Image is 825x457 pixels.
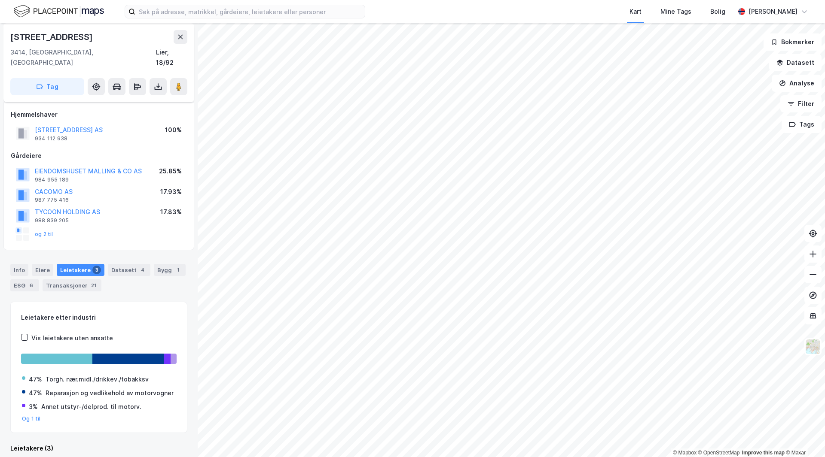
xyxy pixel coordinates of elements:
a: Improve this map [742,450,785,456]
button: Datasett [769,54,822,71]
div: 17.83% [160,207,182,217]
div: Annet utstyr-/delprod. til motorv. [41,402,141,412]
div: 17.93% [160,187,182,197]
div: 21 [89,281,98,290]
div: 3 [92,266,101,274]
div: Bygg [154,264,186,276]
button: Bokmerker [764,33,822,51]
div: 4 [138,266,147,274]
div: 988 839 205 [35,217,69,224]
div: 3% [29,402,38,412]
div: 6 [27,281,36,290]
div: Leietakere etter industri [21,312,177,323]
div: Kart [629,6,642,17]
a: Mapbox [673,450,697,456]
button: Tags [782,116,822,133]
button: Og 1 til [22,415,41,422]
button: Analyse [772,75,822,92]
div: 100% [165,125,182,135]
div: Torgh. nær.midl./drikkev./tobakksv [46,374,149,384]
iframe: Chat Widget [782,416,825,457]
div: Eiere [32,264,53,276]
div: Vis leietakere uten ansatte [31,333,113,343]
div: 934 112 938 [35,135,67,142]
div: Bolig [710,6,725,17]
div: Leietakere [57,264,104,276]
button: Filter [780,95,822,112]
div: Lier, 18/92 [156,47,187,68]
img: logo.f888ab2527a4732fd821a326f86c7f29.svg [14,4,104,19]
div: Reparasjon og vedlikehold av motorvogner [46,388,174,398]
a: OpenStreetMap [698,450,740,456]
div: 987 775 416 [35,197,69,203]
div: Mine Tags [660,6,691,17]
div: [PERSON_NAME] [749,6,797,17]
div: Leietakere (3) [10,443,187,454]
div: ESG [10,279,39,291]
div: Transaksjoner [43,279,101,291]
img: Z [805,339,821,355]
input: Søk på adresse, matrikkel, gårdeiere, leietakere eller personer [135,5,365,18]
div: 984 955 189 [35,176,69,183]
div: 47% [29,374,42,384]
div: [STREET_ADDRESS] [10,30,95,44]
button: Tag [10,78,84,95]
div: Info [10,264,28,276]
div: 3414, [GEOGRAPHIC_DATA], [GEOGRAPHIC_DATA] [10,47,156,68]
div: 25.85% [159,166,182,176]
div: Datasett [108,264,150,276]
div: Gårdeiere [11,151,187,161]
div: Hjemmelshaver [11,109,187,120]
div: 1 [174,266,182,274]
div: 47% [29,388,42,398]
